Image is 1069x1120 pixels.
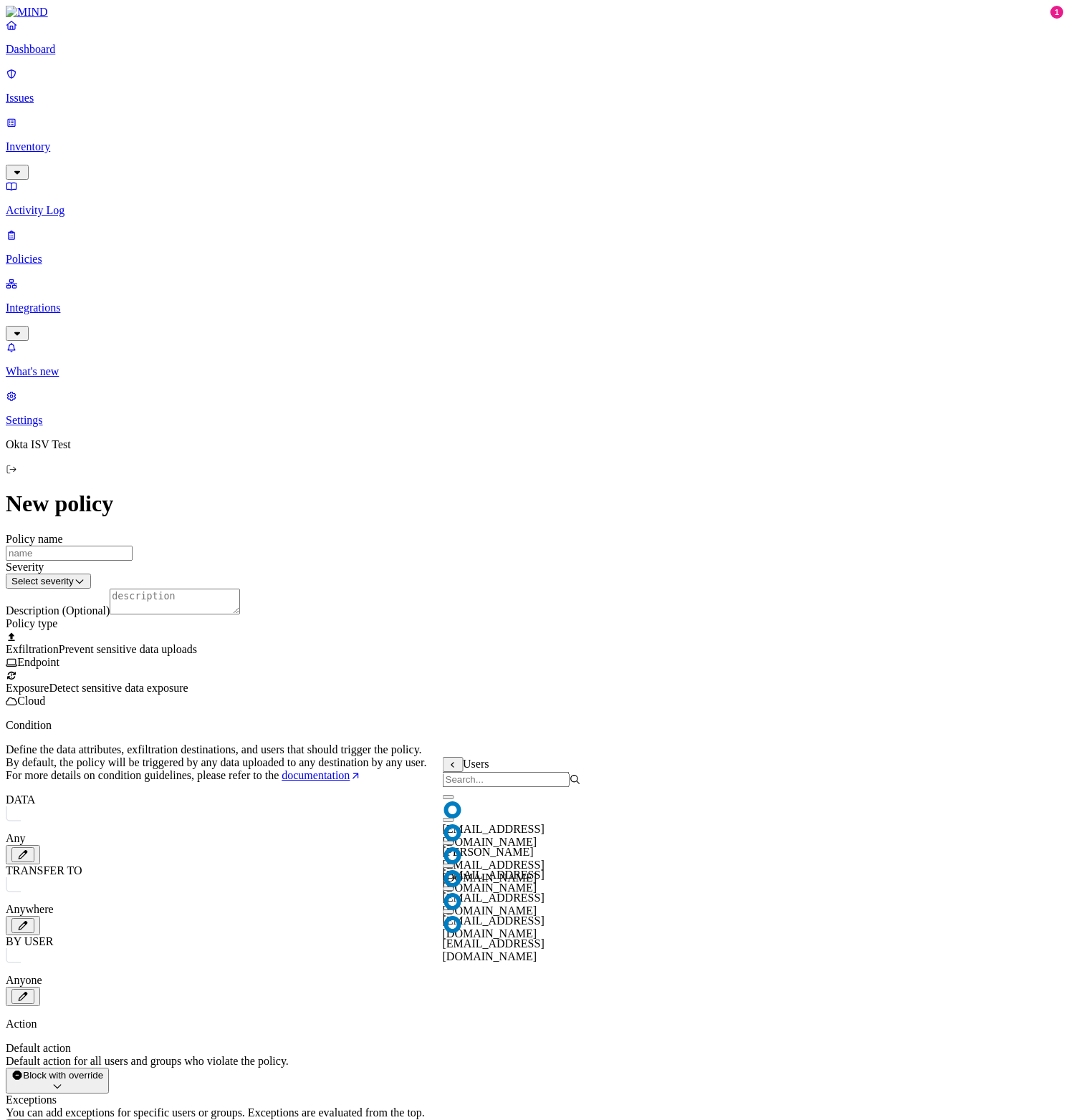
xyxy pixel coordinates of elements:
[6,974,42,986] label: Anyone
[6,438,1063,451] p: Okta ISV Test
[6,533,63,545] label: Policy name
[443,937,545,962] span: [EMAIL_ADDRESS][DOMAIN_NAME]
[6,604,110,617] label: Description (Optional)
[49,682,188,694] span: Detect sensitive data exposure
[6,877,21,900] img: vector
[282,769,350,781] span: documentation
[6,301,1063,314] p: Integrations
[6,1018,1063,1030] p: Action
[6,864,82,877] label: TRANSFER TO
[6,491,1063,517] h1: New policy
[6,1055,1063,1068] div: Default action for all users and groups who violate the policy.
[443,892,463,912] img: okta2
[6,180,1063,217] a: Activity Log
[443,823,463,843] img: okta2
[6,903,54,915] label: Anywhere
[6,365,1063,378] p: What's new
[6,116,1063,178] a: Inventory
[6,1106,1063,1119] div: You can add exceptions for specific users or groups. Exceptions are evaluated from the top.
[6,414,1063,427] p: Settings
[6,1094,57,1106] label: Exceptions
[6,546,133,561] input: name
[6,743,1063,782] p: Define the data attributes, exfiltration destinations, and users that should trigger the policy. ...
[6,253,1063,266] p: Policies
[59,643,197,655] span: Prevent sensitive data uploads
[6,1042,71,1054] label: Default action
[443,846,463,866] img: okta2
[6,43,1063,56] p: Dashboard
[6,793,35,806] label: DATA
[443,914,463,935] img: okta2
[6,19,1063,56] a: Dashboard
[6,656,1063,669] div: Endpoint
[443,772,570,787] input: Search...
[443,869,463,889] img: okta2
[6,67,1063,105] a: Issues
[6,6,48,19] img: MIND
[6,695,1063,708] div: Cloud
[6,204,1063,217] p: Activity Log
[6,561,44,573] label: Severity
[6,140,1063,153] p: Inventory
[443,800,463,820] img: okta2
[6,277,1063,339] a: Integrations
[6,617,57,629] label: Policy type
[1050,6,1063,19] div: 1
[6,390,1063,427] a: Settings
[6,341,1063,378] a: What's new
[282,769,361,781] a: documentation
[6,643,59,655] span: Exfiltration
[6,832,26,844] label: Any
[463,758,489,770] span: Users
[6,228,1063,266] a: Policies
[6,6,1063,19] a: MIND
[6,806,21,829] img: vector
[6,935,54,947] label: BY USER
[6,719,1063,732] p: Condition
[6,682,49,694] span: Exposure
[6,948,21,971] img: vector
[6,92,1063,105] p: Issues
